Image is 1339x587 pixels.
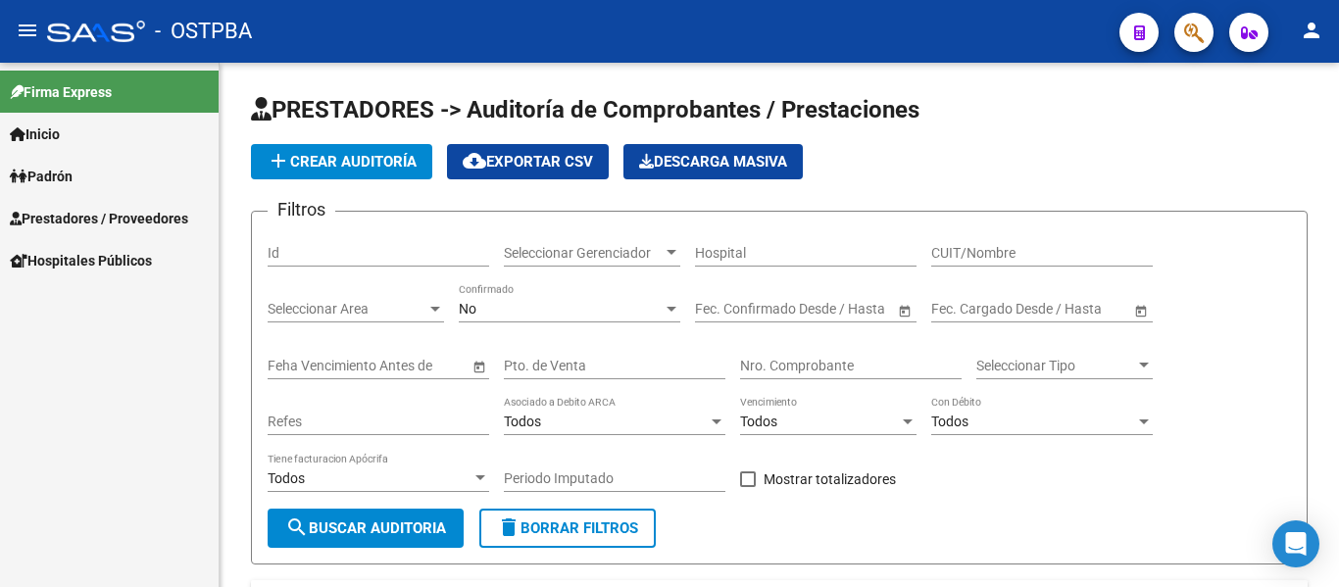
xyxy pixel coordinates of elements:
span: Exportar CSV [463,153,593,171]
span: PRESTADORES -> Auditoría de Comprobantes / Prestaciones [251,96,919,123]
span: Firma Express [10,81,112,103]
span: Todos [740,414,777,429]
span: Prestadores / Proveedores [10,208,188,229]
span: Seleccionar Tipo [976,358,1135,374]
span: Todos [504,414,541,429]
input: Fecha inicio [931,301,1003,318]
button: Open calendar [469,356,489,376]
div: Open Intercom Messenger [1272,520,1319,567]
span: Buscar Auditoria [285,519,446,537]
mat-icon: person [1300,19,1323,42]
button: Open calendar [894,300,915,320]
span: Padrón [10,166,73,187]
mat-icon: cloud_download [463,149,486,172]
span: Descarga Masiva [639,153,787,171]
span: - OSTPBA [155,10,252,53]
mat-icon: menu [16,19,39,42]
span: Crear Auditoría [267,153,417,171]
span: No [459,301,476,317]
span: Todos [931,414,968,429]
span: Mostrar totalizadores [764,467,896,491]
button: Buscar Auditoria [268,509,464,548]
mat-icon: search [285,515,309,539]
button: Crear Auditoría [251,144,432,179]
span: Seleccionar Gerenciador [504,245,663,262]
button: Open calendar [1130,300,1151,320]
span: Seleccionar Area [268,301,426,318]
button: Borrar Filtros [479,509,656,548]
mat-icon: add [267,149,290,172]
input: Fecha fin [1019,301,1116,318]
button: Descarga Masiva [623,144,803,179]
span: Todos [268,470,305,486]
app-download-masive: Descarga masiva de comprobantes (adjuntos) [623,144,803,179]
h3: Filtros [268,196,335,223]
button: Exportar CSV [447,144,609,179]
input: Fecha fin [783,301,879,318]
span: Inicio [10,123,60,145]
span: Borrar Filtros [497,519,638,537]
mat-icon: delete [497,515,521,539]
input: Fecha inicio [695,301,767,318]
span: Hospitales Públicos [10,250,152,271]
